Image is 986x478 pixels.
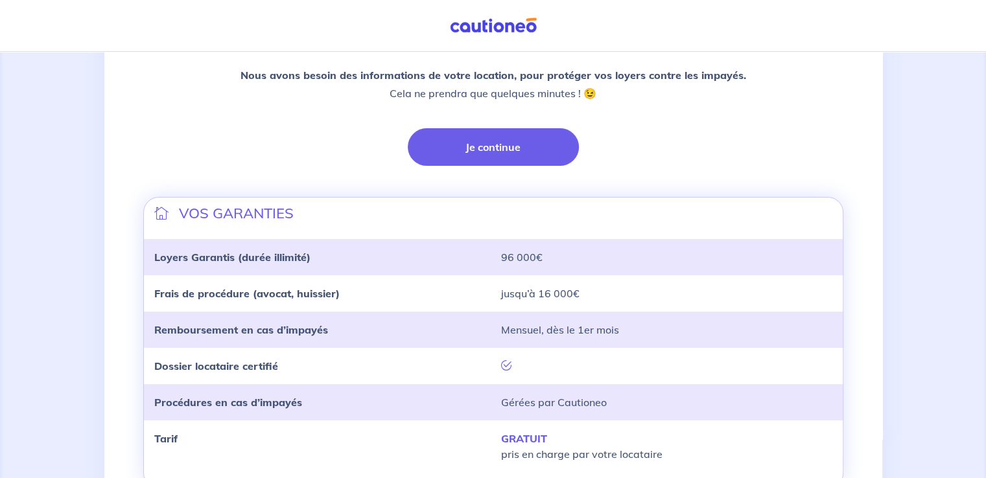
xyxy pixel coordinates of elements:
strong: Remboursement en cas d’impayés [154,323,328,336]
strong: Dossier locataire certifié [154,359,278,372]
strong: Nous avons besoin des informations de votre location, pour protéger vos loyers contre les impayés. [241,69,746,82]
p: VOS GARANTIES [179,203,294,223]
p: Mensuel, dès le 1er mois [501,322,832,337]
p: jusqu’à 16 000€ [501,286,832,301]
strong: Tarif [154,432,178,445]
strong: Frais de procédure (avocat, huissier) [154,287,340,300]
strong: Procédures en cas d’impayés [154,396,302,409]
p: 96 000€ [501,249,832,265]
p: Cela ne prendra que quelques minutes ! 😉 [241,66,746,102]
strong: Loyers Garantis (durée illimité) [154,251,311,264]
img: Cautioneo [445,17,542,34]
p: Gérées par Cautioneo [501,394,832,410]
p: pris en charge par votre locataire [501,431,832,462]
button: Je continue [408,128,579,166]
strong: GRATUIT [501,432,547,445]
